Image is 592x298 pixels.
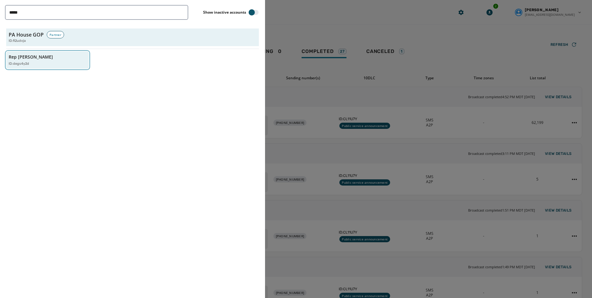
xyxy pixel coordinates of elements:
label: Show inactive accounts [203,10,246,15]
span: ID: fi2udvja [9,38,26,44]
p: ID: degs4y2d [9,61,29,67]
p: Rep [PERSON_NAME] [9,54,53,60]
button: Rep [PERSON_NAME]ID:degs4y2d [6,51,89,69]
div: Partner [47,31,64,38]
h3: PA House GOP [9,31,44,38]
button: PA House GOPPartnerID:fi2udvja [6,28,259,46]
